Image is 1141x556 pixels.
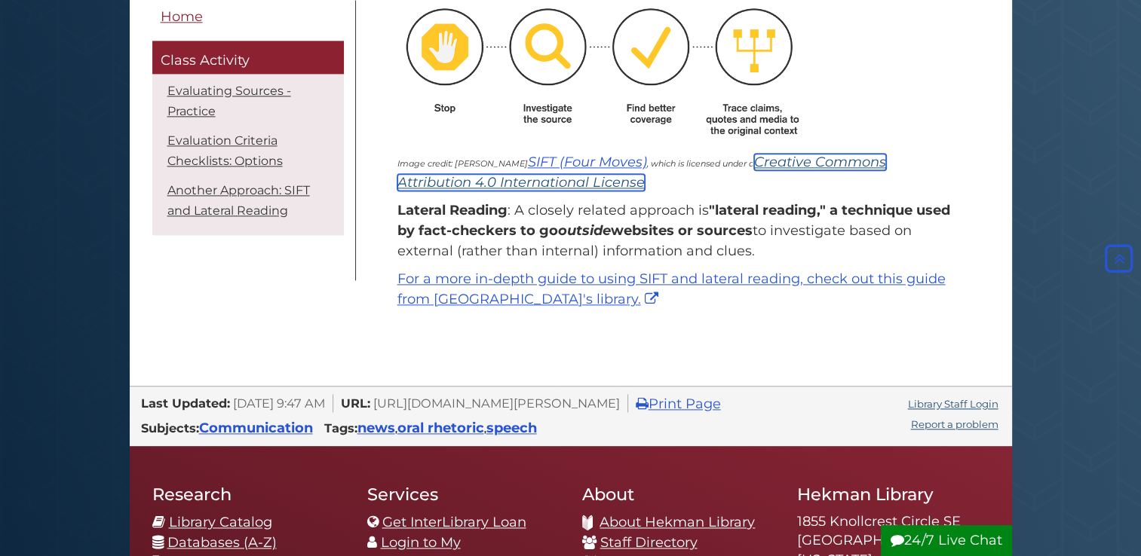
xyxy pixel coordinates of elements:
[600,514,755,530] a: About Hekman Library
[167,183,310,218] a: Another Approach: SIFT and Lateral Reading
[199,420,313,436] a: Communication
[382,514,526,530] a: Get InterLibrary Loan
[486,420,537,436] a: speech
[881,525,1012,556] button: 24/7 Live Chat
[397,420,484,436] a: oral rhetoric
[167,84,291,118] a: Evaluating Sources - Practice
[152,41,344,75] a: Class Activity
[600,534,698,551] a: Staff Directory
[636,397,649,411] i: Print Page
[911,418,998,430] a: Report a problem
[161,8,203,25] span: Home
[367,484,560,505] h2: Services
[528,154,647,170] a: SIFT (Four Moves)
[397,158,886,189] em: Image credit: [PERSON_NAME] , which is licensed under a .
[397,200,959,261] p: : A closely related approach is to investigate based on external (rather than internal) informati...
[582,484,774,505] h2: About
[397,154,886,191] a: Creative Commons Attribution 4.0 International License
[397,270,946,307] a: For a more in-depth guide to using SIFT and lateral reading, check out this guide from [GEOGRAPHI...
[558,222,611,239] em: outside
[152,484,345,505] h2: Research
[167,534,277,551] a: Databases (A-Z)
[636,396,721,412] a: Print Page
[161,53,250,69] span: Class Activity
[357,424,537,435] span: , ,
[169,514,272,530] a: Library Catalog
[797,484,989,505] h2: Hekman Library
[233,396,325,411] span: [DATE] 9:47 AM
[397,202,950,239] strong: "lateral reading," a technique used by fact-checkers to go websites
[141,396,230,411] span: Last Updated:
[167,133,283,168] a: Evaluation Criteria Checklists: Options
[397,202,508,218] strong: Lateral Reading
[324,420,357,435] span: Tags:
[638,291,662,307] a: .
[373,396,620,411] span: [URL][DOMAIN_NAME][PERSON_NAME]
[341,396,370,411] span: URL:
[1101,251,1137,267] a: Back to Top
[141,420,199,435] span: Subjects:
[908,398,998,410] a: Library Staff Login
[357,420,395,436] a: news
[678,222,753,239] strong: or sources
